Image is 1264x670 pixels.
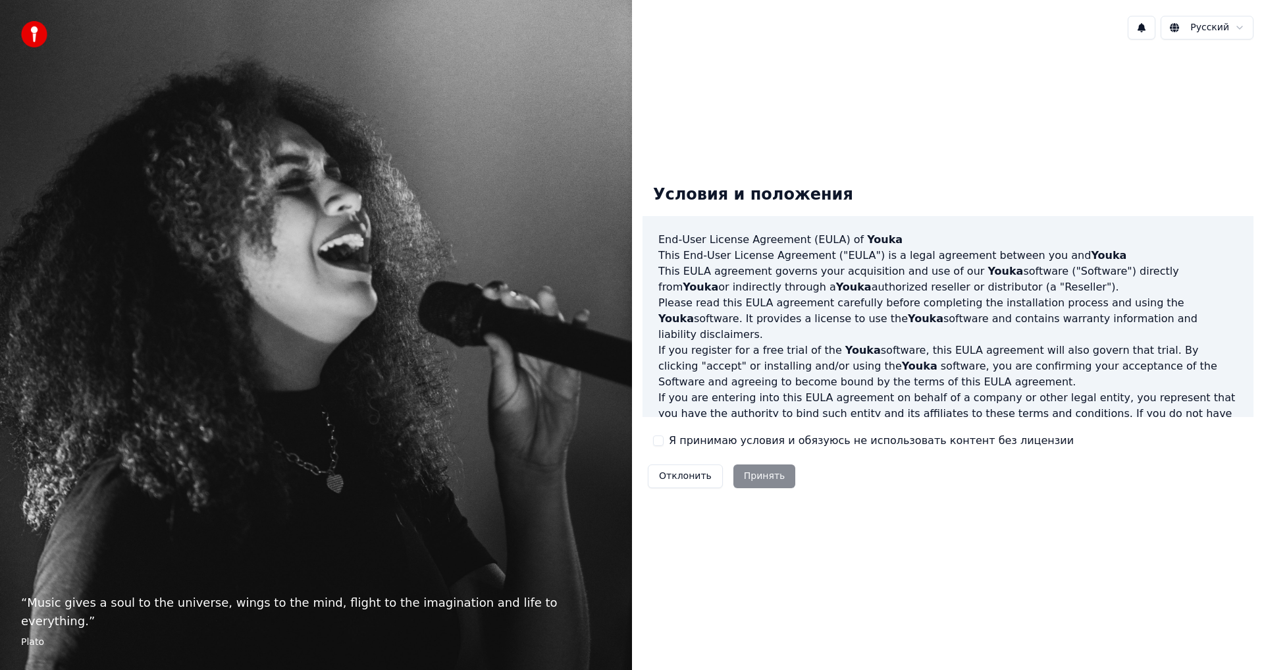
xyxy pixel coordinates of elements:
[867,233,903,246] span: Youka
[658,264,1238,295] p: This EULA agreement governs your acquisition and use of our software ("Software") directly from o...
[987,265,1023,277] span: Youka
[836,281,872,293] span: Youka
[845,344,881,356] span: Youka
[669,433,1074,449] label: Я принимаю условия и обязуюсь не использовать контент без лицензии
[643,174,864,216] div: Условия и положения
[1091,249,1126,262] span: Youka
[21,594,611,630] p: “ Music gives a soul to the universe, wings to the mind, flight to the imagination and life to ev...
[902,360,937,372] span: Youka
[21,636,611,649] footer: Plato
[908,312,943,325] span: Youka
[648,464,723,488] button: Отклонить
[683,281,718,293] span: Youka
[21,21,47,47] img: youka
[658,312,694,325] span: Youka
[658,248,1238,264] p: This End-User License Agreement ("EULA") is a legal agreement between you and
[658,295,1238,343] p: Please read this EULA agreement carefully before completing the installation process and using th...
[658,232,1238,248] h3: End-User License Agreement (EULA) of
[658,343,1238,390] p: If you register for a free trial of the software, this EULA agreement will also govern that trial...
[658,390,1238,453] p: If you are entering into this EULA agreement on behalf of a company or other legal entity, you re...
